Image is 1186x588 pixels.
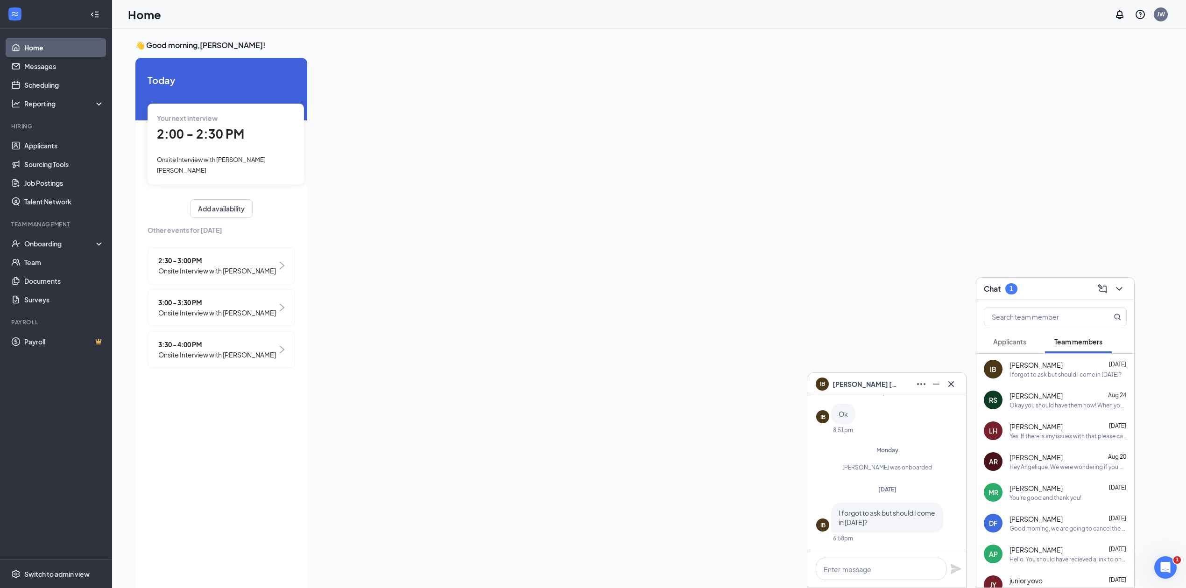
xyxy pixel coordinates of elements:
[1114,313,1121,321] svg: MagnifyingGlass
[1114,283,1125,294] svg: ChevronDown
[24,155,104,174] a: Sourcing Tools
[11,569,21,579] svg: Settings
[820,521,826,529] div: IB
[24,239,96,248] div: Onboarding
[148,225,295,235] span: Other events for [DATE]
[24,136,104,155] a: Applicants
[989,426,997,435] div: LH
[24,290,104,309] a: Surveys
[946,378,957,390] svg: Cross
[833,379,898,389] span: [PERSON_NAME] [PERSON_NAME]
[984,308,1095,326] input: Search team member
[158,339,276,350] span: 3:30 - 4:00 PM
[158,255,276,266] span: 2:30 - 3:00 PM
[1010,525,1127,532] div: Good morning, we are going to cancel the onboarding. If you get a physical photo ID- and we have ...
[989,549,998,559] div: AP
[24,332,104,351] a: PayrollCrown
[1135,9,1146,20] svg: QuestionInfo
[876,447,898,454] span: Monday
[24,569,90,579] div: Switch to admin view
[157,126,244,141] span: 2:00 - 2:30 PM
[1010,391,1063,400] span: [PERSON_NAME]
[1109,422,1126,429] span: [DATE]
[24,253,104,272] a: Team
[993,337,1026,346] span: Applicants
[914,377,929,392] button: Ellipses
[1010,360,1063,370] span: [PERSON_NAME]
[1010,422,1063,431] span: [PERSON_NAME]
[1010,576,1043,585] span: junior yovo
[1010,514,1063,524] span: [PERSON_NAME]
[190,199,253,218] button: Add availability
[11,239,21,248] svg: UserCheck
[24,272,104,290] a: Documents
[158,266,276,276] span: Onsite Interview with [PERSON_NAME]
[24,174,104,192] a: Job Postings
[1054,337,1102,346] span: Team members
[1010,494,1081,502] div: You're good and thank you!
[11,99,21,108] svg: Analysis
[1010,432,1127,440] div: Yes. If there is any issues with that please call the store and talk with a manager and we can ge...
[157,156,266,174] span: Onsite Interview with [PERSON_NAME] [PERSON_NAME]
[1154,556,1177,579] iframe: Intercom live chat
[1010,371,1122,378] div: I forgot to ask but should I come in [DATE]?
[1010,401,1127,409] div: Okay you should have them now! When you're finished call the store tell them your name and that y...
[24,192,104,211] a: Talent Network
[931,378,942,390] svg: Minimize
[1109,484,1126,491] span: [DATE]
[1097,283,1108,294] svg: ComposeMessage
[10,9,20,19] svg: WorkstreamLogo
[24,99,105,108] div: Reporting
[24,76,104,94] a: Scheduling
[1010,545,1063,554] span: [PERSON_NAME]
[1010,555,1127,563] div: Hello. You should have recieved a link to onboarding paperwork. We need you to complete this pape...
[1095,281,1110,296] button: ComposeMessage
[916,378,927,390] svg: Ellipses
[988,488,998,497] div: MR
[1109,546,1126,553] span: [DATE]
[1173,556,1181,564] span: 1
[839,410,848,418] span: Ok
[158,297,276,308] span: 3:00 - 3:30 PM
[1108,392,1126,399] span: Aug 24
[24,57,104,76] a: Messages
[158,350,276,360] span: Onsite Interview with [PERSON_NAME]
[944,377,959,392] button: Cross
[1114,9,1125,20] svg: Notifications
[929,377,944,392] button: Minimize
[989,518,997,528] div: DF
[990,364,996,374] div: IB
[135,40,838,50] h3: 👋 Good morning, [PERSON_NAME] !
[1010,453,1063,462] span: [PERSON_NAME]
[158,308,276,318] span: Onsite Interview with [PERSON_NAME]
[1010,285,1013,293] div: 1
[24,38,104,57] a: Home
[1157,10,1165,18] div: JW
[11,220,102,228] div: Team Management
[128,7,161,22] h1: Home
[833,426,853,434] div: 8:51pm
[1112,281,1127,296] button: ChevronDown
[90,10,99,19] svg: Collapse
[1010,463,1127,471] div: Hey Angelique. We were wondering if you would be willing to come in at 9 AM [DATE] instead of 10 AM?
[148,73,295,87] span: Today
[839,509,935,526] span: I forgot to ask but should I come in [DATE]?
[157,114,218,122] span: Your next interview
[11,318,102,326] div: Payroll
[989,457,998,466] div: AR
[1109,576,1126,583] span: [DATE]
[820,413,826,421] div: IB
[1109,361,1126,368] span: [DATE]
[833,534,853,542] div: 6:58pm
[1109,515,1126,522] span: [DATE]
[984,284,1001,294] h3: Chat
[950,563,961,574] svg: Plane
[878,486,897,493] span: [DATE]
[1010,483,1063,493] span: [PERSON_NAME]
[816,463,958,471] div: [PERSON_NAME] was onboarded
[989,395,997,405] div: RS
[11,122,102,130] div: Hiring
[1108,453,1126,460] span: Aug 20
